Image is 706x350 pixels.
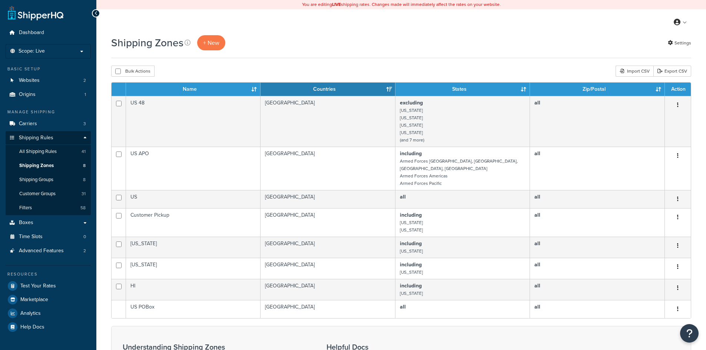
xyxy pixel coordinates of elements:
[6,159,91,173] a: Shipping Zones 8
[400,137,424,143] small: (and 7 more)
[400,290,423,297] small: [US_STATE]
[126,190,261,208] td: US
[6,159,91,173] li: Shipping Zones
[126,208,261,237] td: Customer Pickup
[6,279,91,293] li: Test Your Rates
[6,88,91,101] li: Origins
[668,38,691,48] a: Settings
[126,300,261,318] td: US POBox
[126,96,261,147] td: US 48
[400,173,448,179] small: Armed Forces Americas
[6,117,91,131] a: Carriers 3
[534,99,540,107] b: all
[6,66,91,72] div: Basic Setup
[19,220,33,226] span: Boxes
[261,237,395,258] td: [GEOGRAPHIC_DATA]
[6,244,91,258] a: Advanced Features 2
[400,158,518,172] small: Armed Forces [GEOGRAPHIC_DATA], [GEOGRAPHIC_DATA], [GEOGRAPHIC_DATA], [GEOGRAPHIC_DATA]
[126,237,261,258] td: [US_STATE]
[20,324,44,330] span: Help Docs
[261,83,395,96] th: Countries: activate to sort column ascending
[6,201,91,215] li: Filters
[83,77,86,84] span: 2
[6,216,91,230] a: Boxes
[261,96,395,147] td: [GEOGRAPHIC_DATA]
[19,234,43,240] span: Time Slots
[261,279,395,300] td: [GEOGRAPHIC_DATA]
[400,122,423,129] small: [US_STATE]
[261,208,395,237] td: [GEOGRAPHIC_DATA]
[6,74,91,87] li: Websites
[19,191,56,197] span: Customer Groups
[261,190,395,208] td: [GEOGRAPHIC_DATA]
[82,149,86,155] span: 41
[84,91,86,98] span: 1
[19,149,57,155] span: All Shipping Rules
[400,99,423,107] b: excluding
[534,240,540,247] b: all
[19,121,37,127] span: Carriers
[400,227,423,233] small: [US_STATE]
[665,83,691,96] th: Action
[111,36,183,50] h1: Shipping Zones
[400,150,422,157] b: including
[400,261,422,269] b: including
[400,114,423,121] small: [US_STATE]
[400,180,442,187] small: Armed Forces Pacific
[6,131,91,145] a: Shipping Rules
[400,269,423,276] small: [US_STATE]
[83,121,86,127] span: 3
[6,201,91,215] a: Filters 58
[332,1,341,8] b: LIVE
[19,135,53,141] span: Shipping Rules
[19,30,44,36] span: Dashboard
[6,26,91,40] a: Dashboard
[20,283,56,289] span: Test Your Rates
[6,293,91,306] a: Marketplace
[83,177,86,183] span: 8
[20,297,48,303] span: Marketplace
[6,320,91,334] a: Help Docs
[261,300,395,318] td: [GEOGRAPHIC_DATA]
[534,211,540,219] b: all
[534,282,540,290] b: all
[400,211,422,219] b: including
[395,83,530,96] th: States: activate to sort column ascending
[19,91,36,98] span: Origins
[261,147,395,190] td: [GEOGRAPHIC_DATA]
[534,303,540,311] b: all
[6,271,91,277] div: Resources
[400,240,422,247] b: including
[6,307,91,320] a: Analytics
[83,234,86,240] span: 0
[6,230,91,244] a: Time Slots 0
[680,324,699,343] button: Open Resource Center
[126,279,261,300] td: HI
[126,147,261,190] td: US APO
[530,83,665,96] th: Zip/Postal: activate to sort column ascending
[20,310,41,317] span: Analytics
[19,248,64,254] span: Advanced Features
[400,193,406,201] b: all
[6,187,91,201] li: Customer Groups
[19,48,45,54] span: Scope: Live
[6,109,91,115] div: Manage Shipping
[6,117,91,131] li: Carriers
[6,145,91,159] li: All Shipping Rules
[6,230,91,244] li: Time Slots
[400,282,422,290] b: including
[6,131,91,216] li: Shipping Rules
[80,205,86,211] span: 58
[400,219,423,226] small: [US_STATE]
[6,187,91,201] a: Customer Groups 31
[400,107,423,114] small: [US_STATE]
[261,258,395,279] td: [GEOGRAPHIC_DATA]
[19,163,54,169] span: Shipping Zones
[6,244,91,258] li: Advanced Features
[616,66,653,77] div: Import CSV
[126,83,261,96] th: Name: activate to sort column ascending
